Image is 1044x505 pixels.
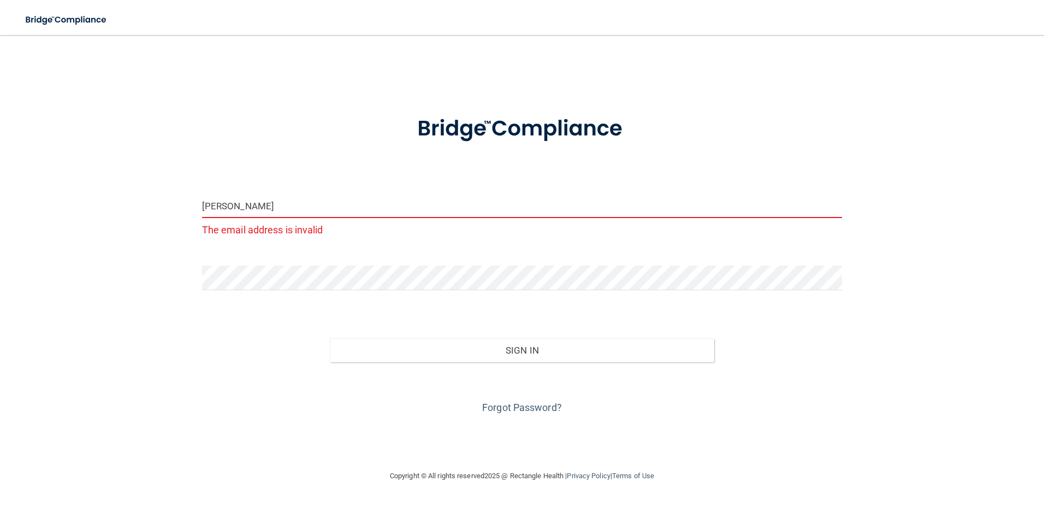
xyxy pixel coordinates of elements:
img: bridge_compliance_login_screen.278c3ca4.svg [16,9,117,31]
a: Forgot Password? [482,402,562,413]
button: Sign In [330,338,714,362]
input: Email [202,193,843,218]
div: Copyright © All rights reserved 2025 @ Rectangle Health | | [323,459,721,494]
a: Privacy Policy [567,472,610,480]
p: The email address is invalid [202,221,843,239]
a: Terms of Use [612,472,654,480]
img: bridge_compliance_login_screen.278c3ca4.svg [395,101,649,157]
